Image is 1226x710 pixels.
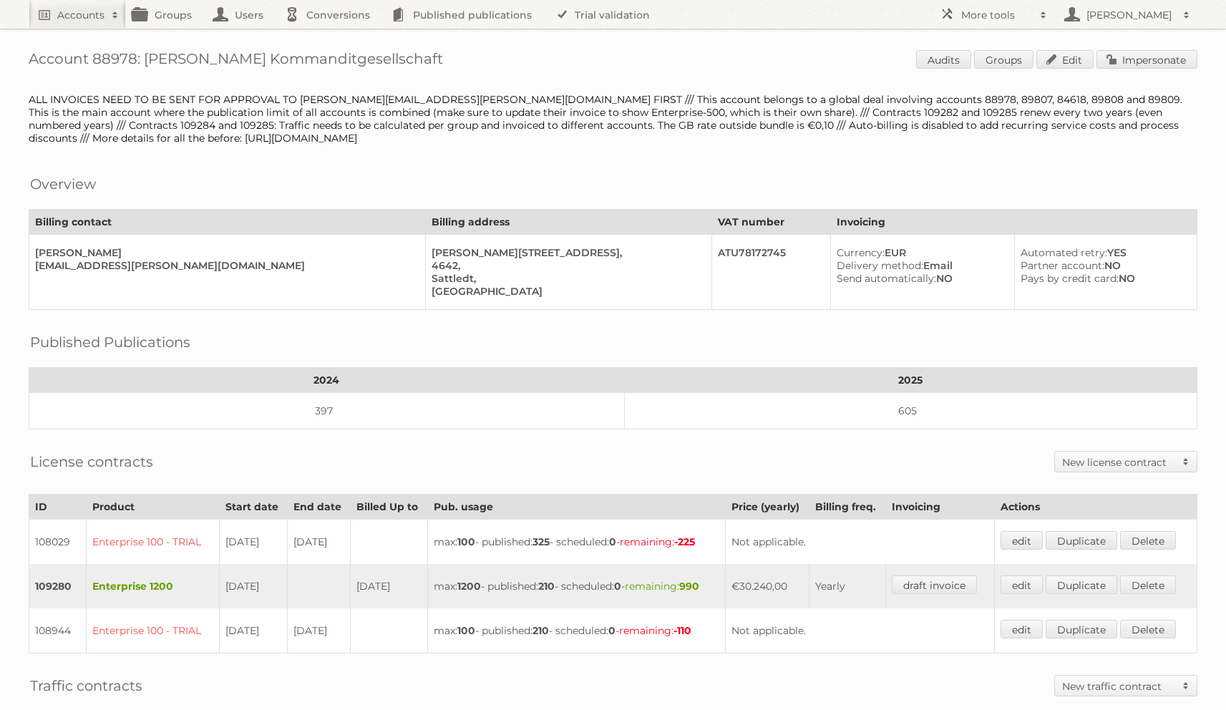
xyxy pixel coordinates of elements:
span: Delivery method: [837,259,923,272]
span: remaining: [619,624,691,637]
strong: 0 [609,535,616,548]
th: Billed Up to [351,495,428,520]
th: 2025 [624,368,1197,393]
div: Email [837,259,1003,272]
h2: [PERSON_NAME] [1083,8,1176,22]
a: Duplicate [1046,575,1117,594]
a: Delete [1120,620,1176,638]
td: 108029 [29,520,87,565]
th: Price (yearly) [725,495,809,520]
span: Automated retry: [1021,246,1107,259]
td: max: - published: - scheduled: - [428,608,726,653]
td: Enterprise 100 - TRIAL [86,520,219,565]
strong: 0 [608,624,616,637]
span: Send automatically: [837,272,936,285]
h2: License contracts [30,451,153,472]
strong: 325 [532,535,550,548]
td: [DATE] [219,564,288,608]
td: Enterprise 100 - TRIAL [86,608,219,653]
a: Impersonate [1096,50,1197,69]
a: Duplicate [1046,531,1117,550]
td: [DATE] [351,564,428,608]
td: [DATE] [219,520,288,565]
th: Invoicing [830,210,1197,235]
h2: Traffic contracts [30,675,142,696]
div: YES [1021,246,1185,259]
a: edit [1001,531,1043,550]
td: Enterprise 1200 [86,564,219,608]
div: EUR [837,246,1003,259]
th: End date [288,495,351,520]
div: 4642, [432,259,701,272]
strong: -225 [674,535,695,548]
td: €30.240,00 [725,564,809,608]
h1: Account 88978: [PERSON_NAME] Kommanditgesellschaft [29,50,1197,72]
a: Groups [974,50,1033,69]
span: Currency: [837,246,885,259]
th: 2024 [29,368,625,393]
a: Edit [1036,50,1094,69]
span: Toggle [1175,676,1197,696]
a: edit [1001,620,1043,638]
h2: New traffic contract [1062,679,1175,694]
a: draft invoice [892,575,977,594]
strong: 1200 [457,580,481,593]
strong: 100 [457,535,475,548]
td: Yearly [809,564,886,608]
td: 397 [29,393,625,429]
span: Toggle [1175,452,1197,472]
td: ATU78172745 [712,235,830,310]
strong: 210 [538,580,555,593]
h2: Accounts [57,8,104,22]
div: NO [1021,272,1185,285]
td: [DATE] [288,608,351,653]
span: remaining: [625,580,699,593]
div: [PERSON_NAME] [35,246,414,259]
h2: Published Publications [30,331,190,353]
th: Billing contact [29,210,426,235]
th: ID [29,495,87,520]
div: Sattledt, [432,272,701,285]
div: NO [837,272,1003,285]
div: [GEOGRAPHIC_DATA] [432,285,701,298]
span: Partner account: [1021,259,1104,272]
div: NO [1021,259,1185,272]
a: Duplicate [1046,620,1117,638]
td: [DATE] [219,608,288,653]
strong: 990 [679,580,699,593]
a: New license contract [1055,452,1197,472]
span: remaining: [620,535,695,548]
a: Delete [1120,531,1176,550]
th: Product [86,495,219,520]
a: New traffic contract [1055,676,1197,696]
div: [EMAIL_ADDRESS][PERSON_NAME][DOMAIN_NAME] [35,259,414,272]
th: Pub. usage [428,495,726,520]
a: edit [1001,575,1043,594]
a: Audits [916,50,971,69]
td: 108944 [29,608,87,653]
div: [PERSON_NAME][STREET_ADDRESS], [432,246,701,259]
td: [DATE] [288,520,351,565]
td: 605 [624,393,1197,429]
div: ALL INVOICES NEED TO BE SENT FOR APPROVAL TO [PERSON_NAME][EMAIL_ADDRESS][PERSON_NAME][DOMAIN_NAM... [29,93,1197,145]
h2: More tools [961,8,1033,22]
h2: New license contract [1062,455,1175,470]
td: max: - published: - scheduled: - [428,564,726,608]
a: Delete [1120,575,1176,594]
th: VAT number [712,210,830,235]
strong: 100 [457,624,475,637]
td: 109280 [29,564,87,608]
td: max: - published: - scheduled: - [428,520,726,565]
td: Not applicable. [725,608,994,653]
strong: 210 [532,624,549,637]
th: Start date [219,495,288,520]
strong: -110 [673,624,691,637]
td: Not applicable. [725,520,994,565]
th: Actions [994,495,1197,520]
th: Invoicing [886,495,994,520]
th: Billing address [425,210,712,235]
h2: Overview [30,173,96,195]
th: Billing freq. [809,495,886,520]
span: Pays by credit card: [1021,272,1119,285]
strong: 0 [614,580,621,593]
